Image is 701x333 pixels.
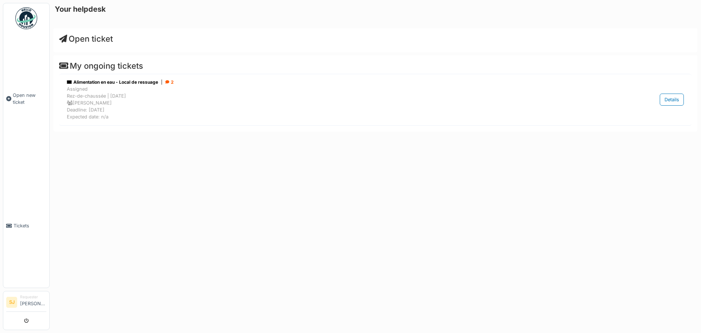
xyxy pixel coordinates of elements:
[15,7,37,29] img: Badge_color-CXgf-gQk.svg
[3,164,49,288] a: Tickets
[59,61,692,71] h4: My ongoing tickets
[20,294,46,300] div: Requester
[3,33,49,164] a: Open new ticket
[6,297,17,308] li: SJ
[13,92,46,106] span: Open new ticket
[65,77,686,122] a: Alimentation en eau - Local de ressuage| 2 AssignedRez-de-chaussée | [DATE] [PERSON_NAME]Deadline...
[6,294,46,312] a: SJ Requester[PERSON_NAME]
[67,79,594,86] div: Alimentation en eau - Local de ressuage
[55,5,106,14] h6: Your helpdesk
[59,34,113,43] a: Open ticket
[660,94,684,106] div: Details
[20,294,46,310] li: [PERSON_NAME]
[165,79,174,86] div: 2
[67,86,594,121] div: Assigned Rez-de-chaussée | [DATE] [PERSON_NAME] Deadline: [DATE] Expected date: n/a
[161,79,162,86] span: |
[14,222,46,229] span: Tickets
